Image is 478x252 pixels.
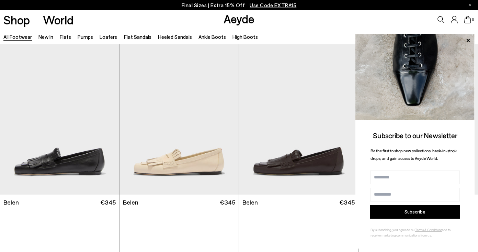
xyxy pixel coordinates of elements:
span: By subscribing, you agree to our [371,228,415,232]
span: Belen [242,198,258,207]
a: Loafers [100,34,117,40]
a: New In [38,34,53,40]
a: Ankle Boots [198,34,226,40]
a: Pumps [78,34,93,40]
a: Terms & Conditions [415,228,442,232]
span: Filters [459,34,473,40]
a: Flat Sandals [124,34,151,40]
span: Belen [3,198,19,207]
img: Belen Tassel Loafers [119,44,239,194]
a: Shop [3,14,30,26]
a: 0 [464,16,471,23]
span: €345 [100,198,116,207]
a: Belen €345 [239,195,358,210]
button: Subscribe [370,205,460,219]
a: Heeled Sandals [158,34,192,40]
a: World [43,14,73,26]
img: ca3f721fb6ff708a270709c41d776025.jpg [355,34,475,120]
a: Belen €345 [119,195,239,210]
p: Final Sizes | Extra 15% Off [182,1,297,10]
span: 0 [471,18,475,22]
span: €345 [220,198,235,207]
span: Subscribe to our Newsletter [373,131,457,140]
span: Belen [123,198,138,207]
a: Aeyde [224,11,254,26]
a: Flats [60,34,71,40]
img: Belen Tassel Loafers [239,44,358,194]
a: High Boots [232,34,258,40]
span: Be the first to shop new collections, back-in-stock drops, and gain access to Aeyde World. [371,148,457,161]
span: €345 [339,198,355,207]
a: All Footwear [3,34,32,40]
span: Navigate to /collections/ss25-final-sizes [250,2,296,8]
